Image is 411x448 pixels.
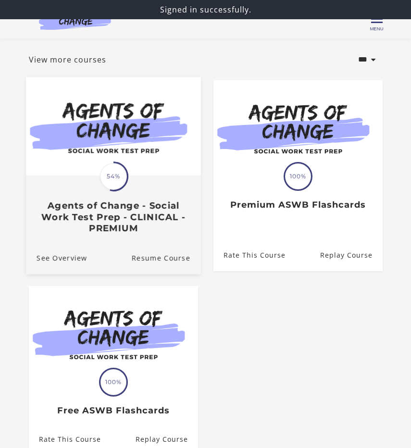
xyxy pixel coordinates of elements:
span: 54% [100,163,127,190]
a: Premium ASWB Flashcards: Resume Course [320,239,382,271]
h3: Agents of Change - Social Work Test Prep - CLINICAL - PREMIUM [37,200,190,234]
a: Agents of Change - Social Work Test Prep - CLINICAL - PREMIUM: See Overview [26,241,87,274]
h3: Premium ASWB Flashcards [224,199,372,211]
p: Signed in successfully. [4,4,407,15]
span: 100% [100,369,126,395]
span: Menu [370,26,383,31]
a: Premium ASWB Flashcards: Rate This Course [213,239,286,271]
a: Agents of Change - Social Work Test Prep - CLINICAL - PREMIUM: Resume Course [131,241,200,274]
h3: Free ASWB Flashcards [39,405,187,416]
span: 100% [285,163,311,189]
a: View more courses [29,54,106,65]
